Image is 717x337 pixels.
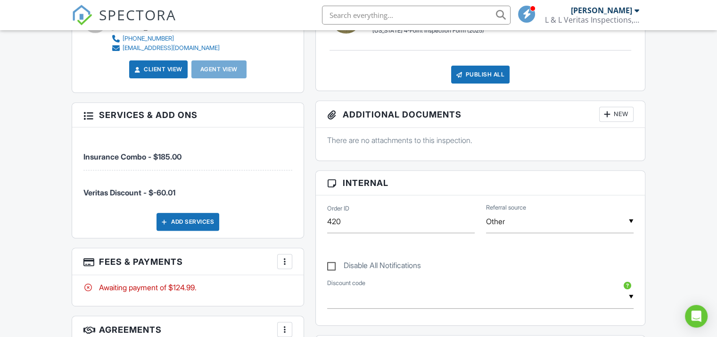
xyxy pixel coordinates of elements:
[322,6,511,25] input: Search everything...
[545,15,639,25] div: L & L Veritas Inspections, LLC
[72,5,92,25] img: The Best Home Inspection Software - Spectora
[327,204,349,212] label: Order ID
[72,13,176,33] a: SPECTORA
[372,27,484,35] div: [US_STATE] 4-Point Inspection Form (2025)
[132,65,182,74] a: Client View
[327,135,634,145] p: There are no attachments to this inspection.
[327,279,365,287] label: Discount code
[599,107,634,122] div: New
[486,203,526,212] label: Referral source
[99,5,176,25] span: SPECTORA
[571,6,632,15] div: [PERSON_NAME]
[451,66,510,84] div: Publish All
[72,248,304,275] h3: Fees & Payments
[316,171,645,195] h3: Internal
[123,35,174,42] div: [PHONE_NUMBER]
[83,188,175,197] span: Veritas Discount - $-60.01
[685,305,708,328] div: Open Intercom Messenger
[316,101,645,128] h3: Additional Documents
[111,43,220,53] a: [EMAIL_ADDRESS][DOMAIN_NAME]
[83,135,292,170] li: Service: Insurance Combo
[123,44,220,52] div: [EMAIL_ADDRESS][DOMAIN_NAME]
[111,34,220,43] a: [PHONE_NUMBER]
[72,103,304,127] h3: Services & Add ons
[83,152,181,161] span: Insurance Combo - $185.00
[83,170,292,205] li: Manual fee: Veritas Discount
[327,261,421,273] label: Disable All Notifications
[83,282,292,293] div: Awaiting payment of $124.99.
[157,213,219,231] div: Add Services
